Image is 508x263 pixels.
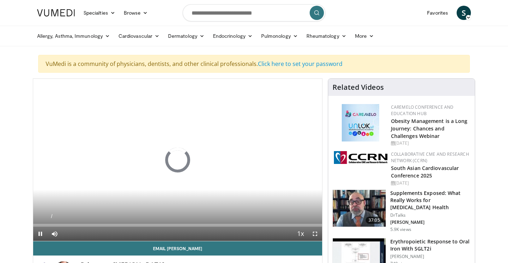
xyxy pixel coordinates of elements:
[390,190,471,211] h3: Supplements Exposed: What Really Works for [MEDICAL_DATA] Health
[391,118,468,139] a: Obesity Management is a Long Journey: Chances and Challenges Webinar
[51,213,52,219] span: /
[183,4,325,21] input: Search topics, interventions
[332,190,471,232] a: 37:05 Supplements Exposed: What Really Works for [MEDICAL_DATA] Health DrTalks [PERSON_NAME] 5.9K...
[33,79,322,241] video-js: Video Player
[391,104,454,117] a: CaReMeLO Conference and Education Hub
[457,6,471,20] a: S
[333,190,386,227] img: 649d3fc0-5ee3-4147-b1a3-955a692e9799.150x105_q85_crop-smart_upscale.jpg
[302,29,351,43] a: Rheumatology
[391,140,469,146] div: [DATE]
[209,29,257,43] a: Endocrinology
[294,227,308,241] button: Playback Rate
[38,55,470,73] div: VuMedi is a community of physicians, dentists, and other clinical professionals.
[33,29,114,43] a: Allergy, Asthma, Immunology
[351,29,378,43] a: More
[366,217,383,224] span: 37:05
[47,227,62,241] button: Mute
[120,6,152,20] a: Browse
[390,227,411,232] p: 5.9K views
[391,165,459,179] a: South Asian Cardiovascular Conference 2025
[37,9,75,16] img: VuMedi Logo
[308,227,322,241] button: Fullscreen
[390,212,471,218] p: DrTalks
[334,151,387,164] img: a04ee3ba-8487-4636-b0fb-5e8d268f3737.png.150x105_q85_autocrop_double_scale_upscale_version-0.2.png
[33,224,322,227] div: Progress Bar
[79,6,120,20] a: Specialties
[342,104,379,141] img: 45df64a9-a6de-482c-8a90-ada250f7980c.png.150x105_q85_autocrop_double_scale_upscale_version-0.2.jpg
[114,29,164,43] a: Cardiovascular
[390,238,471,252] h3: Erythropoietic Response to Oral Iron With SGLT2i
[332,83,384,92] h4: Related Videos
[390,254,471,259] p: [PERSON_NAME]
[33,227,47,241] button: Pause
[391,151,469,164] a: Collaborative CME and Research Network (CCRN)
[257,29,302,43] a: Pulmonology
[423,6,452,20] a: Favorites
[164,29,209,43] a: Dermatology
[391,180,469,186] div: [DATE]
[33,241,322,256] a: Email [PERSON_NAME]
[390,220,471,225] p: [PERSON_NAME]
[258,60,342,68] a: Click here to set your password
